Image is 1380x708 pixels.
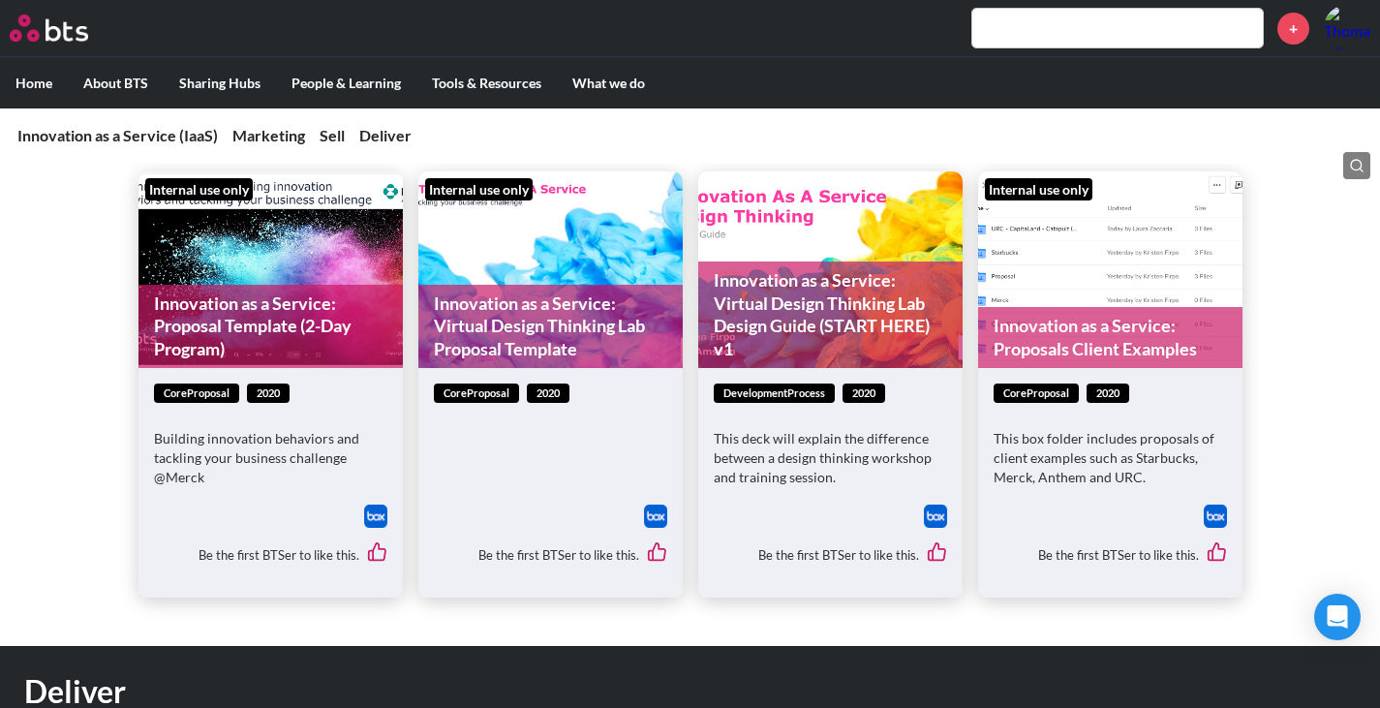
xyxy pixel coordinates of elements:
span: 2020 [527,384,569,404]
a: Download file from Box [364,505,387,528]
p: This deck will explain the difference between a design thinking workshop and training session. [714,429,947,486]
div: Be the first BTSer to like this. [714,528,947,582]
a: Innovation as a Service: Proposals Client Examples [978,307,1242,368]
a: Sell [320,126,345,144]
a: Download file from Box [644,505,667,528]
a: Profile [1324,5,1370,51]
label: Tools & Resources [416,58,557,108]
div: Internal use only [145,178,253,201]
img: Box logo [924,505,947,528]
a: Download file from Box [924,505,947,528]
div: Open Intercom Messenger [1314,594,1361,640]
p: Building innovation behaviors and tackling your business challenge @Merck [154,429,387,486]
a: Innovation as a Service (IaaS) [17,126,218,144]
a: Download file from Box [1204,505,1227,528]
img: Box logo [1204,505,1227,528]
p: This box folder includes proposals of client examples such as Starbucks, Merck, Anthem and URC. [994,429,1227,486]
label: Sharing Hubs [164,58,276,108]
a: Innovation as a Service: Proposal Template (2-Day Program) [138,285,403,368]
img: Thoma Ali [1324,5,1370,51]
label: About BTS [68,58,164,108]
label: People & Learning [276,58,416,108]
img: Box logo [644,505,667,528]
span: coreProposal [434,384,519,404]
div: Internal use only [985,178,1092,201]
span: 2020 [247,384,290,404]
a: Innovation as a Service: Virtual Design Thinking Lab Proposal Template [418,285,683,368]
div: Be the first BTSer to like this. [154,528,387,582]
a: + [1277,13,1309,45]
span: coreProposal [994,384,1079,404]
span: 2020 [1087,384,1129,404]
div: Internal use only [425,178,533,201]
span: coreProposal [154,384,239,404]
a: Marketing [232,126,305,144]
span: 2020 [843,384,885,404]
span: developmentProcess [714,384,835,404]
div: Be the first BTSer to like this. [434,528,667,582]
a: Go home [10,15,124,42]
a: Deliver [359,126,412,144]
a: Innovation as a Service: Virtual Design Thinking Lab Design Guide (START HERE) v1 [698,262,963,368]
img: Box logo [364,505,387,528]
div: Be the first BTSer to like this. [994,528,1227,582]
img: BTS Logo [10,15,88,42]
label: What we do [557,58,660,108]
